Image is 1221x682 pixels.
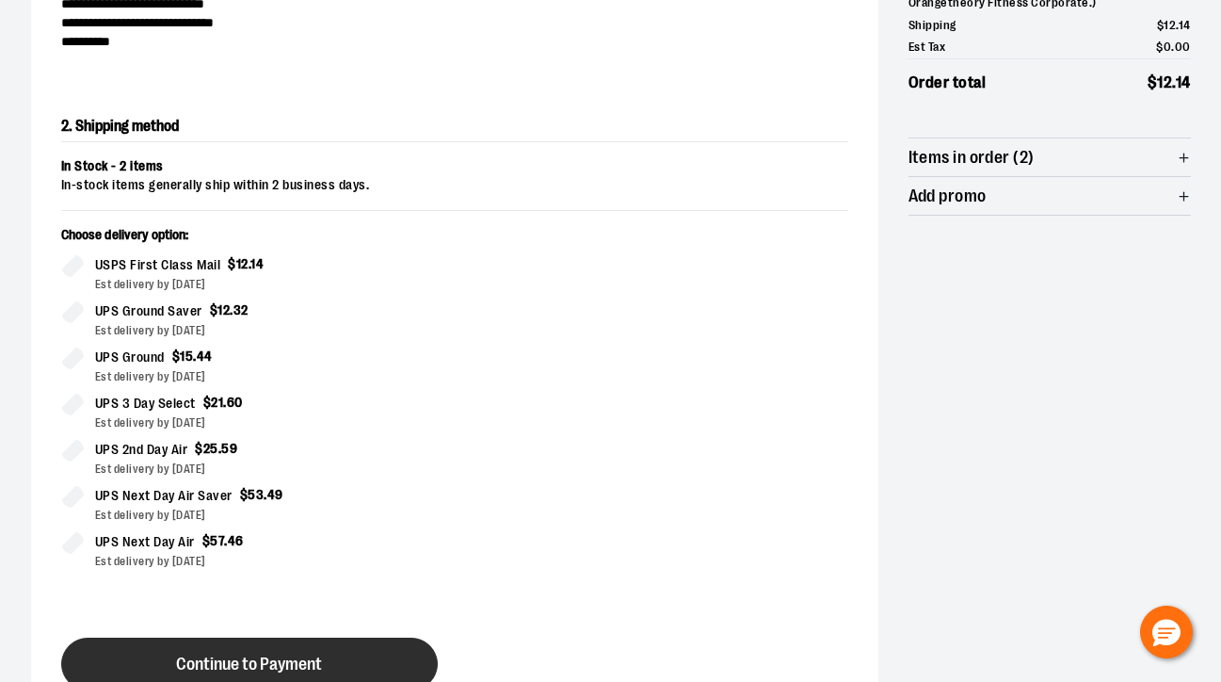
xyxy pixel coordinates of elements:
[908,16,956,35] span: Shipping
[249,256,251,271] span: .
[95,531,195,553] span: UPS Next Day Air
[61,485,84,508] input: UPS Next Day Air Saver$53.49Est delivery by [DATE]
[172,349,181,364] span: $
[1176,18,1179,32] span: .
[1171,40,1175,54] span: .
[264,487,267,502] span: .
[1164,40,1172,54] span: 0
[908,71,987,95] span: Order total
[95,393,196,414] span: UPS 3 Day Select
[210,302,218,317] span: $
[61,531,84,554] input: UPS Next Day Air$57.46Est delivery by [DATE]
[61,300,84,323] input: UPS Ground Saver$12.32Est delivery by [DATE]
[176,656,322,674] span: Continue to Payment
[217,302,230,317] span: 12
[61,439,84,462] input: UPS 2nd Day Air$25.59Est delivery by [DATE]
[95,414,440,431] div: Est delivery by [DATE]
[221,441,237,456] span: 59
[908,138,1191,176] button: Items in order (2)
[1157,73,1172,91] span: 12
[1148,73,1158,91] span: $
[1176,73,1191,91] span: 14
[180,349,193,364] span: 15
[227,395,243,410] span: 60
[228,256,236,271] span: $
[908,149,1035,167] span: Items in order (2)
[228,533,244,548] span: 46
[95,276,440,293] div: Est delivery by [DATE]
[211,395,223,410] span: 21
[95,347,165,368] span: UPS Ground
[236,256,249,271] span: 12
[233,302,249,317] span: 32
[95,485,233,507] span: UPS Next Day Air Saver
[218,441,222,456] span: .
[1156,40,1164,54] span: $
[1140,606,1193,658] button: Hello, have a question? Let’s chat.
[95,439,188,461] span: UPS 2nd Day Air
[95,507,440,524] div: Est delivery by [DATE]
[95,322,440,339] div: Est delivery by [DATE]
[210,533,224,548] span: 57
[203,395,212,410] span: $
[61,347,84,369] input: UPS Ground$15.44Est delivery by [DATE]
[95,300,202,322] span: UPS Ground Saver
[240,487,249,502] span: $
[223,395,227,410] span: .
[1172,73,1176,91] span: .
[230,302,233,317] span: .
[908,177,1191,215] button: Add promo
[267,487,283,502] span: 49
[202,533,211,548] span: $
[61,111,848,142] h2: 2. Shipping method
[197,349,213,364] span: 44
[95,461,440,478] div: Est delivery by [DATE]
[908,187,987,205] span: Add promo
[1175,40,1191,54] span: 00
[61,254,84,277] input: USPS First Class Mail$12.14Est delivery by [DATE]
[1179,18,1191,32] span: 14
[1164,18,1176,32] span: 12
[1157,18,1165,32] span: $
[61,157,848,176] div: In Stock - 2 items
[61,176,848,195] div: In-stock items generally ship within 2 business days.
[248,487,264,502] span: 53
[95,254,221,276] span: USPS First Class Mail
[61,393,84,415] input: UPS 3 Day Select$21.60Est delivery by [DATE]
[908,38,946,57] span: Est Tax
[250,256,264,271] span: 14
[61,226,440,254] p: Choose delivery option:
[195,441,203,456] span: $
[203,441,218,456] span: 25
[193,349,197,364] span: .
[224,533,228,548] span: .
[95,368,440,385] div: Est delivery by [DATE]
[95,553,440,570] div: Est delivery by [DATE]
